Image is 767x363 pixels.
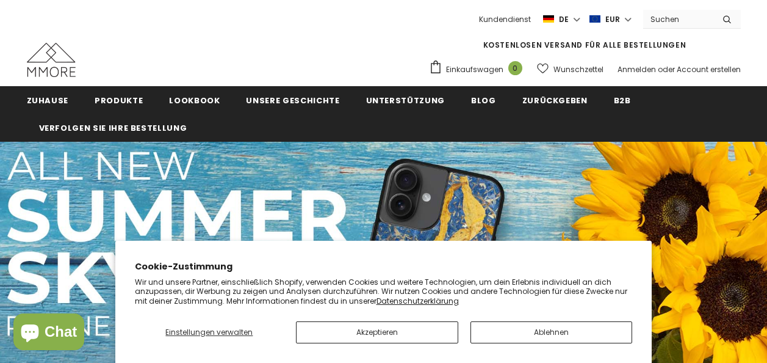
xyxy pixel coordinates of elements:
p: Wir und unsere Partner, einschließlich Shopify, verwenden Cookies und weitere Technologien, um de... [135,277,633,306]
a: Unsere Geschichte [246,86,339,114]
span: Verfolgen Sie Ihre Bestellung [39,122,187,134]
span: Einkaufswagen [446,64,503,76]
span: Produkte [95,95,143,106]
span: oder [658,64,675,75]
button: Ablehnen [470,321,633,343]
img: MMORE Cases [27,43,76,77]
a: B2B [614,86,631,114]
a: Unterstützung [366,86,445,114]
span: Lookbook [169,95,220,106]
a: Wunschzettel [537,59,603,80]
a: Blog [471,86,496,114]
span: Einstellungen verwalten [165,327,253,337]
a: Zuhause [27,86,69,114]
span: KOSTENLOSEN VERSAND FÜR ALLE BESTELLUNGEN [483,40,686,50]
span: Zuhause [27,95,69,106]
span: EUR [605,13,620,26]
a: Lookbook [169,86,220,114]
a: Zurückgeben [522,86,588,114]
input: Search Site [643,10,713,28]
span: Wunschzettel [553,64,603,76]
img: i-lang-2.png [543,14,554,24]
span: Kundendienst [479,14,531,24]
a: Verfolgen Sie Ihre Bestellung [39,114,187,141]
span: Blog [471,95,496,106]
button: Einstellungen verwalten [135,321,284,343]
a: Account erstellen [677,64,741,75]
inbox-online-store-chat: Onlineshop-Chat von Shopify [10,313,88,353]
a: Produkte [95,86,143,114]
span: 0 [508,61,522,75]
a: Datenschutzerklärung [376,296,459,306]
a: Anmelden [618,64,656,75]
h2: Cookie-Zustimmung [135,260,633,273]
button: Akzeptieren [296,321,458,343]
span: de [559,13,569,26]
span: B2B [614,95,631,106]
a: Einkaufswagen 0 [429,60,528,78]
span: Unterstützung [366,95,445,106]
span: Unsere Geschichte [246,95,339,106]
span: Zurückgeben [522,95,588,106]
